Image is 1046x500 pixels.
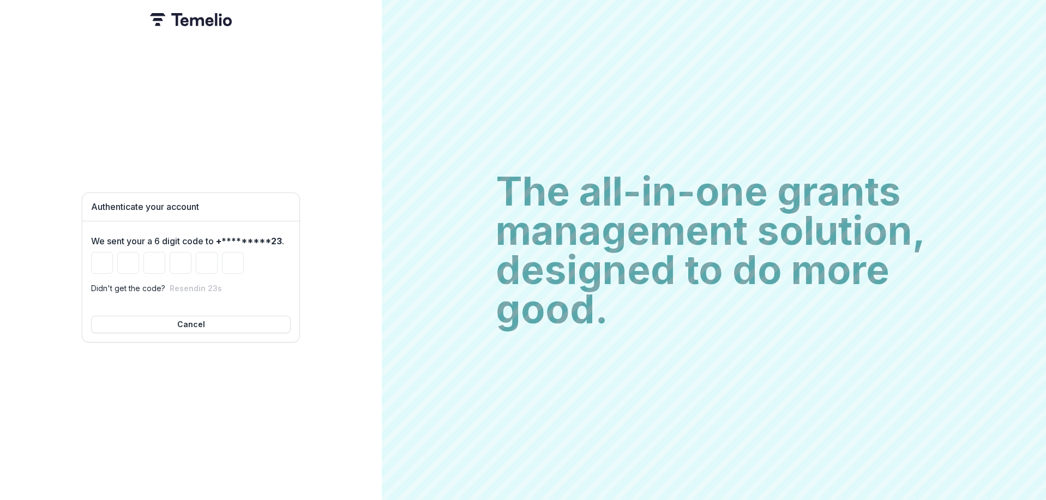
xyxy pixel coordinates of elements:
img: Temelio [150,13,232,26]
input: Please enter your pin code [222,252,244,274]
input: Please enter your pin code [143,252,165,274]
label: We sent your a 6 digit code to . [91,234,284,248]
input: Please enter your pin code [91,252,113,274]
input: Please enter your pin code [117,252,139,274]
input: Please enter your pin code [196,252,218,274]
button: Resendin 23s [170,284,222,293]
p: Didn't get the code? [91,282,165,294]
input: Please enter your pin code [170,252,191,274]
button: Cancel [91,316,291,333]
h1: Authenticate your account [91,202,291,212]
